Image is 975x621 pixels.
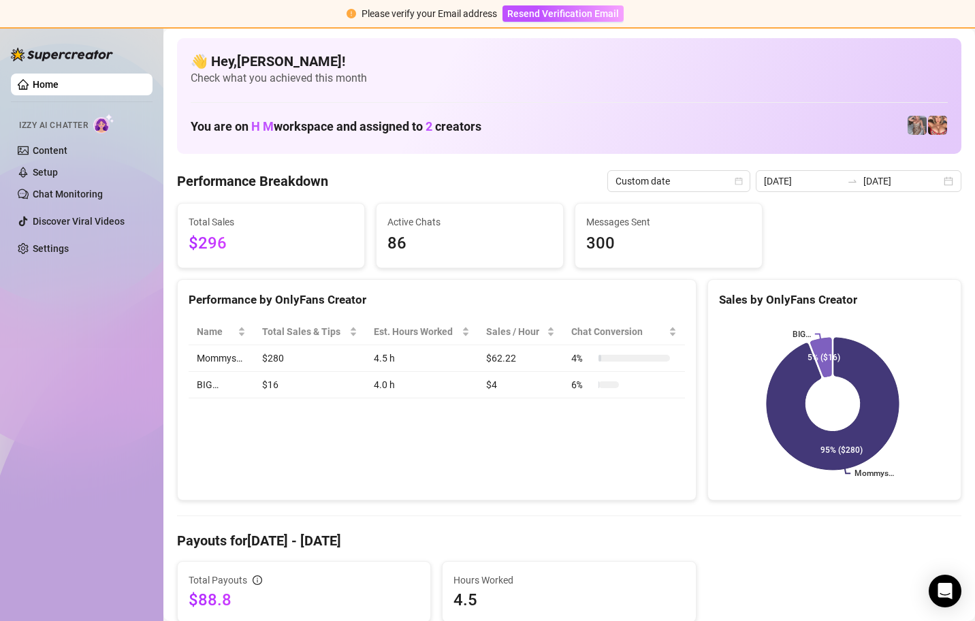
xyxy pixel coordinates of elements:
[563,319,685,345] th: Chat Conversion
[387,231,552,257] span: 86
[362,6,497,21] div: Please verify your Email address
[189,319,254,345] th: Name
[177,531,961,550] h4: Payouts for [DATE] - [DATE]
[33,79,59,90] a: Home
[908,116,927,135] img: pennylondonvip
[426,119,432,133] span: 2
[253,575,262,585] span: info-circle
[847,176,858,187] span: swap-right
[251,119,274,133] span: H M
[502,5,624,22] button: Resend Verification Email
[93,114,114,133] img: AI Chatter
[347,9,356,18] span: exclamation-circle
[571,351,593,366] span: 4 %
[586,231,751,257] span: 300
[189,231,353,257] span: $296
[486,324,544,339] span: Sales / Hour
[387,214,552,229] span: Active Chats
[254,345,366,372] td: $280
[719,291,950,309] div: Sales by OnlyFans Creator
[366,345,478,372] td: 4.5 h
[33,216,125,227] a: Discover Viral Videos
[374,324,459,339] div: Est. Hours Worked
[453,573,684,588] span: Hours Worked
[11,48,113,61] img: logo-BBDzfeDw.svg
[847,176,858,187] span: to
[189,214,353,229] span: Total Sales
[507,8,619,19] span: Resend Verification Email
[735,177,743,185] span: calendar
[33,189,103,200] a: Chat Monitoring
[571,377,593,392] span: 6 %
[929,575,961,607] div: Open Intercom Messenger
[191,52,948,71] h4: 👋 Hey, [PERSON_NAME] !
[254,372,366,398] td: $16
[191,71,948,86] span: Check what you achieved this month
[33,243,69,254] a: Settings
[793,330,811,339] text: BIG…
[254,319,366,345] th: Total Sales & Tips
[616,171,742,191] span: Custom date
[586,214,751,229] span: Messages Sent
[197,324,235,339] span: Name
[33,167,58,178] a: Setup
[478,345,563,372] td: $62.22
[478,319,563,345] th: Sales / Hour
[366,372,478,398] td: 4.0 h
[189,291,685,309] div: Performance by OnlyFans Creator
[764,174,842,189] input: Start date
[189,573,247,588] span: Total Payouts
[262,324,347,339] span: Total Sales & Tips
[478,372,563,398] td: $4
[453,589,684,611] span: 4.5
[177,172,328,191] h4: Performance Breakdown
[189,589,419,611] span: $88.8
[928,116,947,135] img: pennylondon
[189,345,254,372] td: Mommys…
[854,469,894,479] text: Mommys…
[189,372,254,398] td: BIG…
[191,119,481,134] h1: You are on workspace and assigned to creators
[33,145,67,156] a: Content
[863,174,941,189] input: End date
[571,324,666,339] span: Chat Conversion
[19,119,88,132] span: Izzy AI Chatter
